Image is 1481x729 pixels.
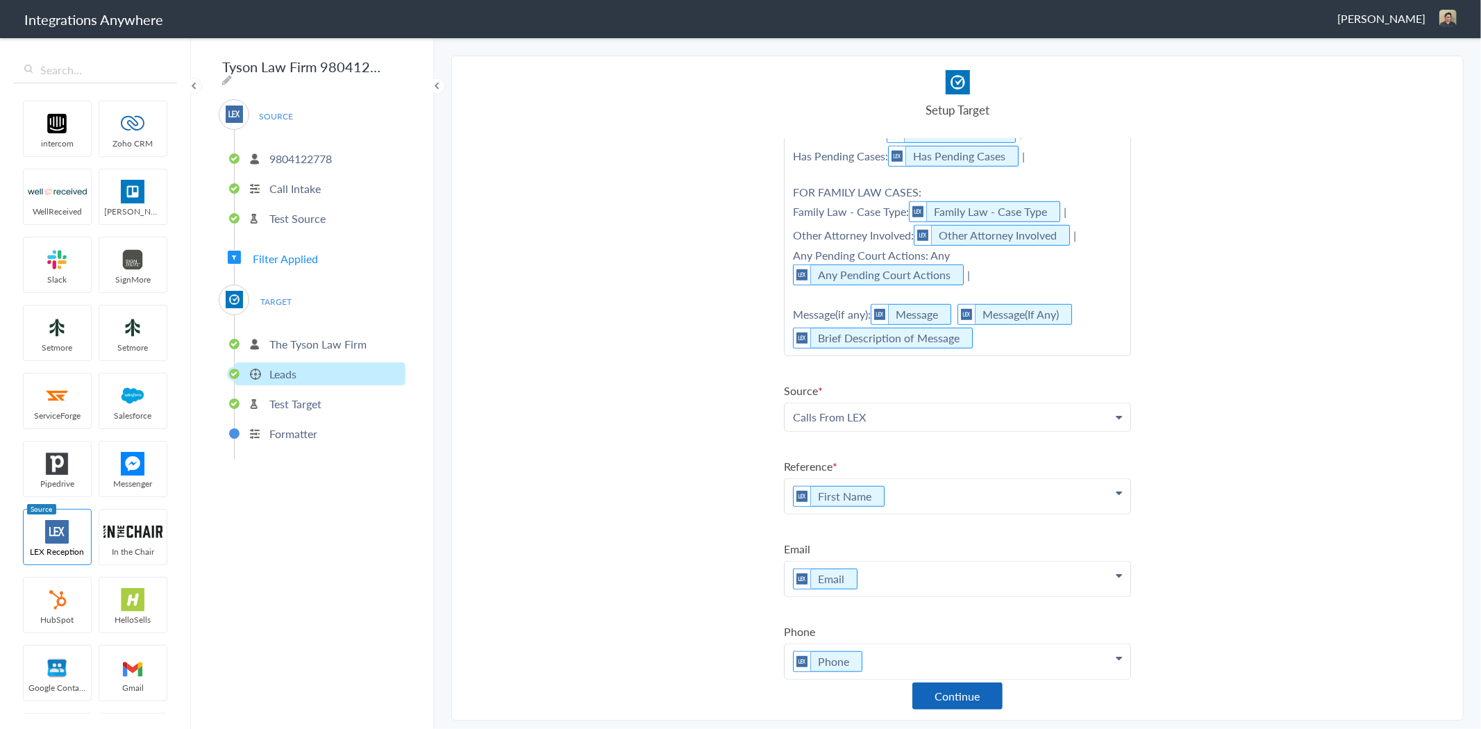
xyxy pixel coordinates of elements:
[28,588,87,612] img: hubspot-logo.svg
[269,426,317,442] p: Formatter
[99,274,167,285] span: SignMore
[784,101,1131,118] h4: Setup Target
[269,210,326,226] p: Test Source
[794,569,811,589] img: lex-app-logo.svg
[253,251,318,267] span: Filter Applied
[784,458,1131,474] label: Reference
[794,487,811,506] img: lex-app-logo.svg
[99,137,167,149] span: Zoho CRM
[28,384,87,408] img: serviceforge-icon.png
[99,614,167,626] span: HelloSells
[250,292,303,311] span: TARGET
[99,410,167,421] span: Salesforce
[103,520,162,544] img: inch-logo.svg
[28,112,87,135] img: intercom-logo.svg
[793,569,857,589] li: Email
[103,248,162,271] img: signmore-logo.png
[793,651,862,672] li: Phone
[269,366,296,382] p: Leads
[250,107,303,126] span: SOURCE
[910,202,927,221] img: lex-app-logo.svg
[103,656,162,680] img: gmail-logo.svg
[871,304,951,325] li: Message
[1439,10,1457,27] img: zac2.jpg
[946,70,970,94] img: Clio.jpg
[909,201,1060,222] li: Family Law - Case Type
[818,330,960,346] a: Brief Description of Message
[99,682,167,694] span: Gmail
[914,226,932,245] img: lex-app-logo.svg
[24,274,91,285] span: Slack
[794,652,811,671] img: lex-app-logo.svg
[103,112,162,135] img: zoho-logo.svg
[226,106,243,123] img: lex-app-logo.svg
[24,614,91,626] span: HubSpot
[784,383,1131,399] label: Source
[24,478,91,489] span: Pipedrive
[28,248,87,271] img: slack-logo.svg
[103,452,162,476] img: FBM.png
[99,546,167,558] span: In the Chair
[103,588,162,612] img: hs-app-logo.svg
[103,384,162,408] img: salesforce-logo.svg
[99,478,167,489] span: Messenger
[269,151,332,167] p: 9804122778
[1337,10,1425,26] span: [PERSON_NAME]
[99,206,167,217] span: [PERSON_NAME]
[784,623,1131,639] label: Phone
[28,520,87,544] img: lex-app-logo.svg
[28,452,87,476] img: pipedrive.png
[784,541,1131,557] label: Email
[14,57,177,83] input: Search...
[888,146,1019,167] li: Has Pending Cases
[912,682,1003,710] button: Continue
[226,291,243,308] img: Clio.jpg
[269,396,321,412] p: Test Target
[793,265,964,285] li: Any Pending Court Actions
[269,336,367,352] p: The Tyson Law Firm
[24,10,163,29] h1: Integrations Anywhere
[785,403,1130,430] p: Calls From LEX
[982,306,1059,322] a: Message(If Any)
[794,265,811,285] img: lex-app-logo.svg
[103,316,162,340] img: setmoreNew.jpg
[24,206,91,217] span: WellReceived
[24,546,91,558] span: LEX Reception
[28,656,87,680] img: googleContact_logo.png
[24,410,91,421] span: ServiceForge
[99,342,167,353] span: Setmore
[28,316,87,340] img: setmoreNew.jpg
[871,305,889,324] img: lex-app-logo.svg
[24,342,91,353] span: Setmore
[914,225,1070,246] li: Other Attorney Involved
[28,180,87,203] img: wr-logo.svg
[958,305,976,324] img: lex-app-logo.svg
[103,180,162,203] img: trello.png
[24,137,91,149] span: intercom
[269,181,321,196] p: Call Intake
[24,682,91,694] span: Google Contacts
[794,328,811,348] img: lex-app-logo.svg
[793,486,885,507] li: First Name
[889,146,906,166] img: lex-app-logo.svg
